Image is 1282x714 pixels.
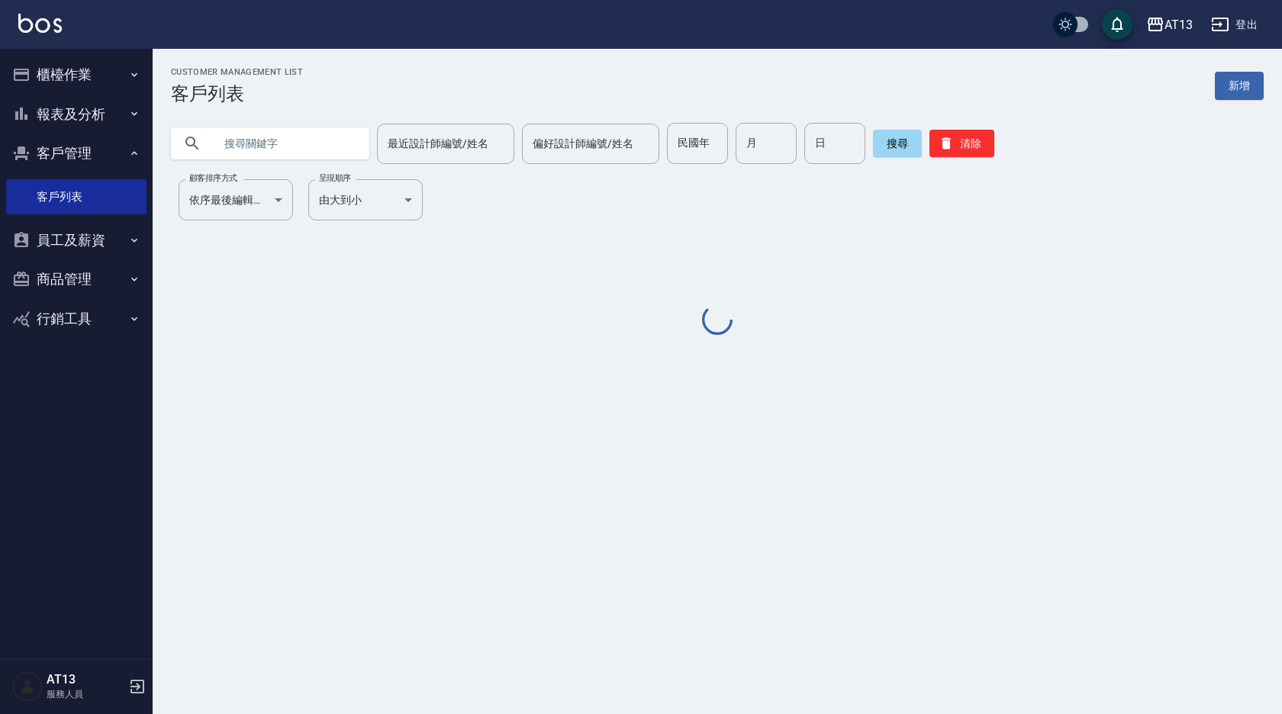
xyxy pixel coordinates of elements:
h3: 客戶列表 [171,83,303,105]
button: 清除 [929,130,994,157]
a: 新增 [1215,72,1264,100]
div: AT13 [1164,15,1193,34]
div: 由大到小 [308,179,423,220]
p: 服務人員 [47,687,124,701]
a: 客戶列表 [6,179,147,214]
button: 行銷工具 [6,299,147,339]
label: 顧客排序方式 [189,172,237,184]
button: 商品管理 [6,259,147,299]
input: 搜尋關鍵字 [214,123,357,164]
img: Person [12,671,43,702]
button: 員工及薪資 [6,220,147,260]
button: 報表及分析 [6,95,147,134]
label: 呈現順序 [319,172,351,184]
div: 依序最後編輯時間 [179,179,293,220]
button: 客戶管理 [6,133,147,173]
button: save [1102,9,1132,40]
button: 搜尋 [873,130,922,157]
button: 櫃檯作業 [6,55,147,95]
img: Logo [18,14,62,33]
button: AT13 [1140,9,1199,40]
h5: AT13 [47,672,124,687]
h2: Customer Management List [171,67,303,77]
button: 登出 [1205,11,1264,39]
